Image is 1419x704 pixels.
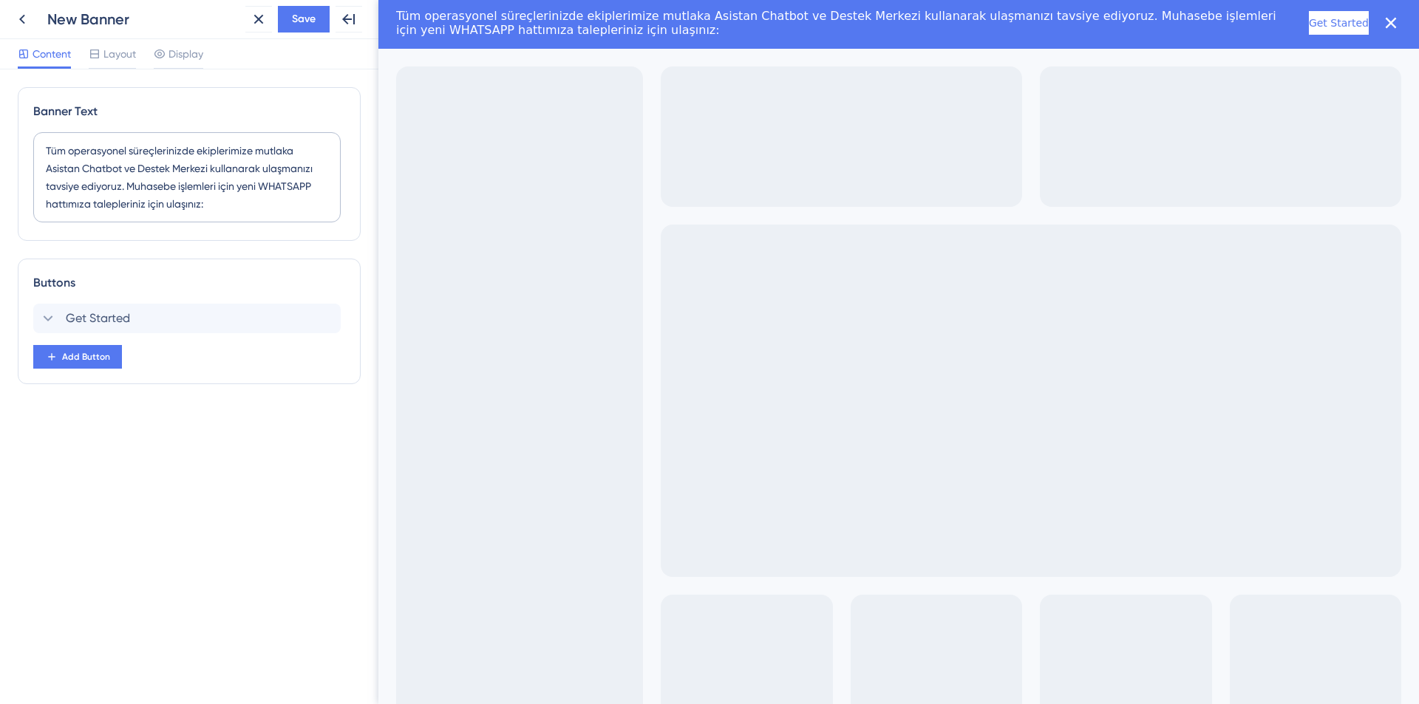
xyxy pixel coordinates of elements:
[169,45,203,63] span: Display
[1002,13,1023,33] button: Close banner
[278,6,330,33] button: Save
[103,45,136,63] span: Layout
[18,9,898,37] span: Tüm operasyonel süreçlerinizde ekiplerimize mutlaka Asistan Chatbot ve Destek Merkezi kullanarak ...
[33,132,341,222] textarea: Tüm operasyonel süreçlerinizde ekiplerimize mutlaka Asistan Chatbot ve Destek Merkezi kullanarak ...
[33,345,122,369] button: Add Button
[33,45,71,63] span: Content
[66,310,130,327] span: Get Started
[47,9,239,30] div: New Banner
[33,103,345,120] div: Banner Text
[292,10,316,28] span: Save
[930,11,990,35] button: Get Started
[33,274,345,292] div: Buttons
[62,351,110,363] span: Add Button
